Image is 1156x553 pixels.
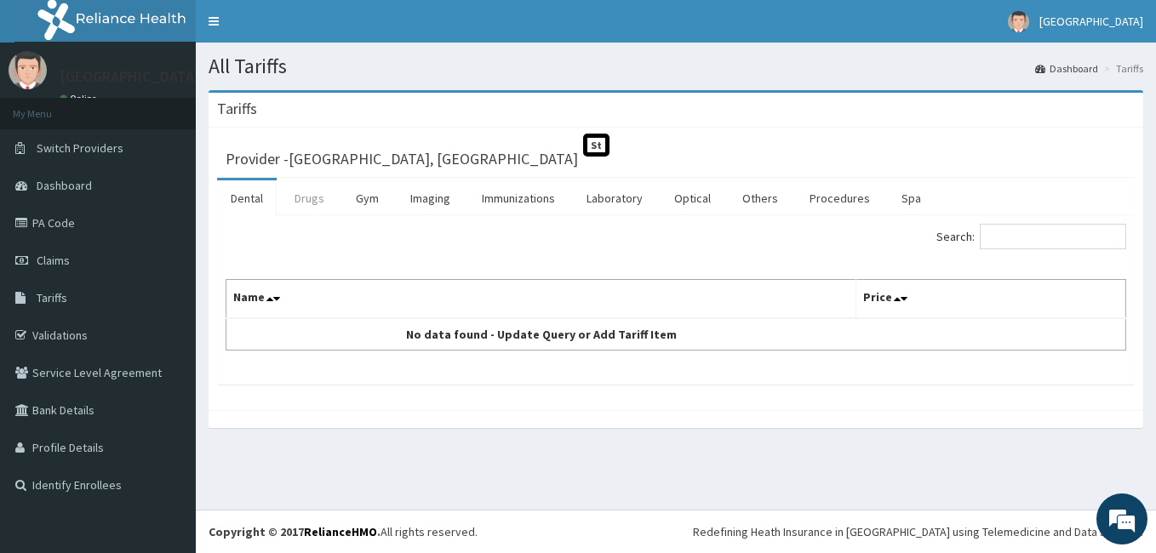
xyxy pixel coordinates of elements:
h1: All Tariffs [209,55,1143,77]
span: [GEOGRAPHIC_DATA] [1039,14,1143,29]
h3: Provider - [GEOGRAPHIC_DATA], [GEOGRAPHIC_DATA] [226,151,578,167]
span: Claims [37,253,70,268]
a: Drugs [281,180,338,216]
li: Tariffs [1100,61,1143,76]
span: Dashboard [37,178,92,193]
a: Immunizations [468,180,569,216]
a: RelianceHMO [304,524,377,539]
h3: Tariffs [217,101,257,117]
td: No data found - Update Query or Add Tariff Item [226,318,856,351]
input: Search: [980,224,1126,249]
a: Dental [217,180,277,216]
span: Switch Providers [37,140,123,156]
a: Laboratory [573,180,656,216]
strong: Copyright © 2017 . [209,524,381,539]
img: User Image [9,51,47,89]
a: Imaging [397,180,464,216]
th: Price [856,280,1125,319]
img: User Image [1008,11,1029,32]
a: Online [60,93,100,105]
span: Tariffs [37,290,67,305]
p: [GEOGRAPHIC_DATA] [60,69,200,84]
a: Optical [661,180,724,216]
a: Dashboard [1035,61,1098,76]
a: Gym [342,180,392,216]
a: Spa [888,180,935,216]
th: Name [226,280,856,319]
a: Others [729,180,792,216]
a: Procedures [796,180,884,216]
div: Redefining Heath Insurance in [GEOGRAPHIC_DATA] using Telemedicine and Data Science! [693,523,1143,540]
span: St [583,134,609,157]
label: Search: [936,224,1126,249]
footer: All rights reserved. [196,510,1156,553]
